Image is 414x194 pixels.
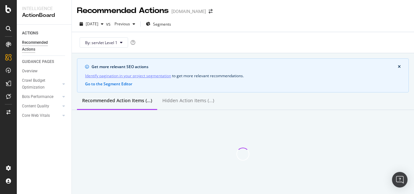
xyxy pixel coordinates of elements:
div: ActionBoard [22,12,66,19]
div: Recommended Action Items (...) [82,97,152,104]
a: Content Quality [22,103,60,110]
a: Identify pagination in your project segmentation [85,72,171,79]
a: Bots Performance [22,93,60,100]
div: Recommended Actions [77,5,169,16]
div: ACTIONS [22,30,38,37]
div: Get more relevant SEO actions [92,64,398,70]
a: Crawl Budget Optimization [22,77,60,91]
div: arrow-right-arrow-left [209,9,212,14]
button: Segments [143,19,174,29]
a: GUIDANCE PAGES [22,58,67,65]
span: Previous [112,21,130,27]
button: Go to the Segment Editor [85,82,132,86]
span: By: servlet Level 1 [85,40,117,45]
div: Crawl Budget Optimization [22,77,56,91]
button: Previous [112,19,138,29]
div: Content Quality [22,103,49,110]
div: Bots Performance [22,93,53,100]
a: ACTIONS [22,30,67,37]
span: 2025 Aug. 1st [86,21,98,27]
div: Open Intercom Messenger [392,172,408,188]
div: GUIDANCE PAGES [22,58,54,65]
div: to get more relevant recommendations . [85,72,401,79]
div: info banner [77,58,409,92]
a: Core Web Vitals [22,112,60,119]
span: vs [106,21,112,27]
div: Overview [22,68,38,75]
button: [DATE] [77,19,106,29]
a: Overview [22,68,67,75]
button: close banner [396,63,402,70]
div: Core Web Vitals [22,112,50,119]
div: Hidden Action Items (...) [162,97,214,104]
button: By: servlet Level 1 [80,37,128,48]
a: Recommended Actions [22,39,67,53]
div: Recommended Actions [22,39,61,53]
div: [DOMAIN_NAME] [171,8,206,15]
div: Intelligence [22,5,66,12]
span: Segments [153,21,171,27]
